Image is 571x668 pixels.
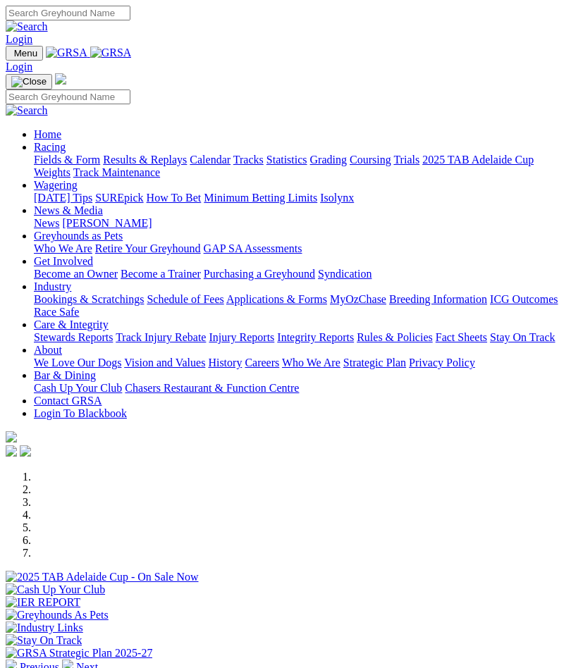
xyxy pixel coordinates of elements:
a: Cash Up Your Club [34,382,122,394]
a: Race Safe [34,306,79,318]
img: Industry Links [6,621,83,634]
img: Cash Up Your Club [6,583,105,596]
a: [PERSON_NAME] [62,217,152,229]
a: Retire Your Greyhound [95,242,201,254]
a: Weights [34,166,70,178]
img: IER REPORT [6,596,80,609]
button: Toggle navigation [6,46,43,61]
a: Grading [310,154,347,166]
a: 2025 TAB Adelaide Cup [422,154,534,166]
a: Who We Are [34,242,92,254]
a: News [34,217,59,229]
a: Strategic Plan [343,357,406,369]
a: Applications & Forms [226,293,327,305]
a: Trials [393,154,419,166]
a: Bookings & Scratchings [34,293,144,305]
a: Fact Sheets [436,331,487,343]
a: Racing [34,141,66,153]
a: Login [6,61,32,73]
a: Become an Owner [34,268,118,280]
a: We Love Our Dogs [34,357,121,369]
button: Toggle navigation [6,74,52,89]
img: twitter.svg [20,445,31,457]
a: Fields & Form [34,154,100,166]
div: Greyhounds as Pets [34,242,565,255]
a: Track Maintenance [73,166,160,178]
span: Menu [14,48,37,58]
a: Results & Replays [103,154,187,166]
a: Care & Integrity [34,318,109,330]
a: Chasers Restaurant & Function Centre [125,382,299,394]
input: Search [6,6,130,20]
img: facebook.svg [6,445,17,457]
a: ICG Outcomes [490,293,558,305]
a: Stay On Track [490,331,555,343]
a: GAP SA Assessments [204,242,302,254]
a: Breeding Information [389,293,487,305]
div: Wagering [34,192,565,204]
a: Rules & Policies [357,331,433,343]
a: [DATE] Tips [34,192,92,204]
a: Home [34,128,61,140]
img: Close [11,76,47,87]
a: Isolynx [320,192,354,204]
img: Stay On Track [6,634,82,647]
img: GRSA Strategic Plan 2025-27 [6,647,152,660]
a: Coursing [350,154,391,166]
img: logo-grsa-white.png [55,73,66,85]
a: Get Involved [34,255,93,267]
img: Greyhounds As Pets [6,609,109,621]
div: Care & Integrity [34,331,565,344]
a: Privacy Policy [409,357,475,369]
a: Integrity Reports [277,331,354,343]
div: About [34,357,565,369]
img: 2025 TAB Adelaide Cup - On Sale Now [6,571,199,583]
a: Tracks [233,154,264,166]
img: GRSA [90,47,132,59]
a: Minimum Betting Limits [204,192,317,204]
a: Bar & Dining [34,369,96,381]
a: Stewards Reports [34,331,113,343]
a: Who We Are [282,357,340,369]
a: MyOzChase [330,293,386,305]
a: Greyhounds as Pets [34,230,123,242]
a: Syndication [318,268,372,280]
a: Login [6,33,32,45]
a: News & Media [34,204,103,216]
a: Calendar [190,154,231,166]
a: Wagering [34,179,78,191]
a: History [208,357,242,369]
a: Login To Blackbook [34,407,127,419]
a: Purchasing a Greyhound [204,268,315,280]
a: About [34,344,62,356]
div: News & Media [34,217,565,230]
a: SUREpick [95,192,143,204]
a: Become a Trainer [121,268,201,280]
a: Industry [34,280,71,292]
div: Bar & Dining [34,382,565,395]
a: Schedule of Fees [147,293,223,305]
a: Injury Reports [209,331,274,343]
a: Track Injury Rebate [116,331,206,343]
div: Get Involved [34,268,565,280]
img: Search [6,20,48,33]
img: Search [6,104,48,117]
div: Industry [34,293,565,318]
a: How To Bet [147,192,202,204]
div: Racing [34,154,565,179]
a: Careers [245,357,279,369]
input: Search [6,89,130,104]
img: logo-grsa-white.png [6,431,17,443]
a: Contact GRSA [34,395,102,407]
img: GRSA [46,47,87,59]
a: Statistics [266,154,307,166]
a: Vision and Values [124,357,205,369]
